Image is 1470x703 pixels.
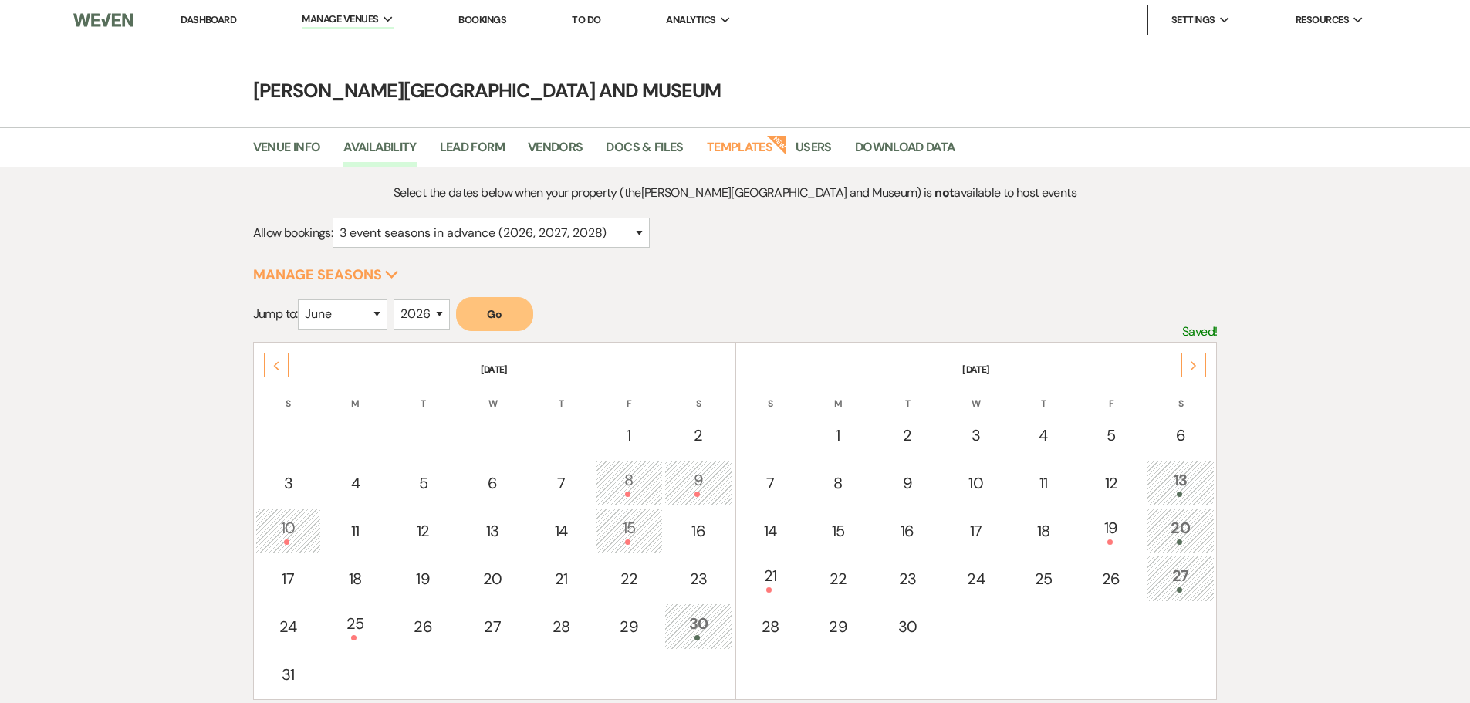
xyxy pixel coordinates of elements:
div: 16 [673,519,725,542]
button: Manage Seasons [253,268,399,282]
a: Download Data [855,137,955,167]
div: 19 [398,567,448,590]
div: 23 [881,567,933,590]
div: 27 [1154,564,1206,593]
div: 4 [331,471,380,495]
div: 1 [813,424,863,447]
div: 9 [881,471,933,495]
div: 26 [398,615,448,638]
a: Venue Info [253,137,321,167]
a: To Do [572,13,600,26]
div: 27 [467,615,519,638]
div: 6 [467,471,519,495]
div: 30 [673,612,725,640]
div: 20 [1154,516,1206,545]
a: Vendors [528,137,583,167]
span: Allow bookings: [253,225,333,241]
div: 7 [537,471,586,495]
th: S [1146,378,1215,411]
th: S [738,378,803,411]
th: S [664,378,733,411]
div: 1 [604,424,654,447]
div: 13 [467,519,519,542]
div: 14 [746,519,795,542]
div: 9 [673,468,725,497]
span: Manage Venues [302,12,378,27]
div: 23 [673,567,725,590]
div: 15 [813,519,863,542]
th: F [1077,378,1144,411]
th: [DATE] [738,344,1215,377]
a: Lead Form [440,137,505,167]
div: 22 [813,567,863,590]
th: M [323,378,388,411]
th: S [255,378,321,411]
div: 17 [951,519,1000,542]
div: 25 [331,612,380,640]
th: T [873,378,941,411]
strong: not [934,184,954,201]
th: T [1010,378,1076,411]
img: Weven Logo [73,4,132,36]
div: 12 [398,519,448,542]
strong: New [766,134,788,155]
div: 24 [951,567,1000,590]
div: 26 [1086,567,1136,590]
p: Saved! [1182,322,1217,342]
div: 21 [537,567,586,590]
span: Analytics [666,12,715,28]
div: 20 [467,567,519,590]
th: [DATE] [255,344,733,377]
span: Settings [1171,12,1215,28]
div: 6 [1154,424,1206,447]
div: 30 [881,615,933,638]
span: Jump to: [253,306,298,322]
th: F [596,378,663,411]
div: 18 [1019,519,1067,542]
a: Availability [343,137,416,167]
div: 10 [951,471,1000,495]
div: 4 [1019,424,1067,447]
th: T [390,378,457,411]
div: 11 [331,519,380,542]
th: W [458,378,527,411]
div: 10 [264,516,313,545]
div: 21 [746,564,795,593]
div: 15 [604,516,654,545]
div: 8 [604,468,654,497]
div: 19 [1086,516,1136,545]
div: 29 [604,615,654,638]
div: 12 [1086,471,1136,495]
div: 31 [264,663,313,686]
div: 2 [881,424,933,447]
div: 22 [604,567,654,590]
a: Bookings [458,13,506,26]
div: 18 [331,567,380,590]
div: 2 [673,424,725,447]
div: 16 [881,519,933,542]
span: Resources [1296,12,1349,28]
th: T [529,378,594,411]
div: 25 [1019,567,1067,590]
div: 17 [264,567,313,590]
button: Go [456,297,533,331]
th: W [943,378,1009,411]
div: 8 [813,471,863,495]
div: 3 [951,424,1000,447]
div: 29 [813,615,863,638]
div: 28 [746,615,795,638]
div: 5 [1086,424,1136,447]
div: 13 [1154,468,1206,497]
a: Templates [707,137,772,167]
div: 3 [264,471,313,495]
div: 5 [398,471,448,495]
p: Select the dates below when your property (the [PERSON_NAME][GEOGRAPHIC_DATA] and Museum ) is ava... [373,183,1097,203]
div: 14 [537,519,586,542]
div: 24 [264,615,313,638]
a: Users [796,137,832,167]
h4: [PERSON_NAME][GEOGRAPHIC_DATA] and Museum [180,77,1291,104]
a: Docs & Files [606,137,683,167]
div: 7 [746,471,795,495]
a: Dashboard [181,13,236,26]
div: 28 [537,615,586,638]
